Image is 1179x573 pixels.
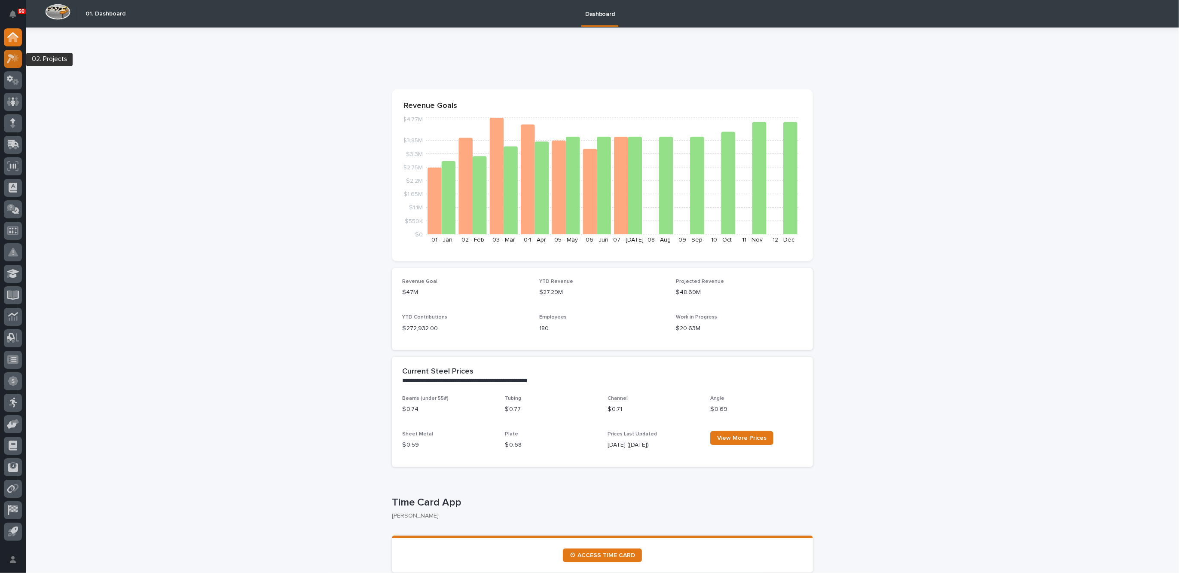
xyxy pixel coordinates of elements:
[461,237,484,243] text: 02 - Feb
[676,279,724,284] span: Projected Revenue
[710,405,803,414] p: $ 0.69
[505,432,518,437] span: Plate
[431,237,452,243] text: 01 - Jan
[45,4,70,20] img: Workspace Logo
[773,237,794,243] text: 12 - Dec
[539,288,666,297] p: $27.29M
[539,279,573,284] span: YTD Revenue
[402,367,473,377] h2: Current Steel Prices
[608,405,700,414] p: $ 0.71
[492,237,515,243] text: 03 - Mar
[570,552,635,558] span: ⏲ ACCESS TIME CARD
[505,405,597,414] p: $ 0.77
[710,396,724,401] span: Angle
[524,237,546,243] text: 04 - Apr
[406,178,423,184] tspan: $2.2M
[402,405,495,414] p: $ 0.74
[402,288,529,297] p: $47M
[742,237,763,243] text: 11 - Nov
[86,10,125,18] h2: 01. Dashboard
[554,237,578,243] text: 05 - May
[539,324,666,333] p: 180
[404,101,801,111] p: Revenue Goals
[539,315,567,320] span: Employees
[563,548,642,562] a: ⏲ ACCESS TIME CARD
[4,5,22,23] button: Notifications
[403,165,423,171] tspan: $2.75M
[586,237,608,243] text: 06 - Jun
[608,441,700,450] p: [DATE] ([DATE])
[11,10,22,24] div: Notifications90
[402,432,433,437] span: Sheet Metal
[676,315,717,320] span: Work in Progress
[505,441,597,450] p: $ 0.68
[405,218,423,224] tspan: $550K
[711,237,732,243] text: 10 - Oct
[403,117,423,123] tspan: $4.77M
[717,435,767,441] span: View More Prices
[392,512,806,520] p: [PERSON_NAME]
[392,496,809,509] p: Time Card App
[402,279,437,284] span: Revenue Goal
[608,396,628,401] span: Channel
[406,151,423,157] tspan: $3.3M
[402,315,447,320] span: YTD Contributions
[676,288,803,297] p: $48.69M
[402,324,529,333] p: $ 272,932.00
[409,205,423,211] tspan: $1.1M
[505,396,521,401] span: Tubing
[403,192,423,198] tspan: $1.65M
[403,138,423,144] tspan: $3.85M
[676,324,803,333] p: $20.63M
[613,237,644,243] text: 07 - [DATE]
[678,237,703,243] text: 09 - Sep
[402,441,495,450] p: $ 0.59
[648,237,671,243] text: 08 - Aug
[19,8,24,14] p: 90
[402,396,449,401] span: Beams (under 55#)
[710,431,773,445] a: View More Prices
[608,432,657,437] span: Prices Last Updated
[415,232,423,238] tspan: $0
